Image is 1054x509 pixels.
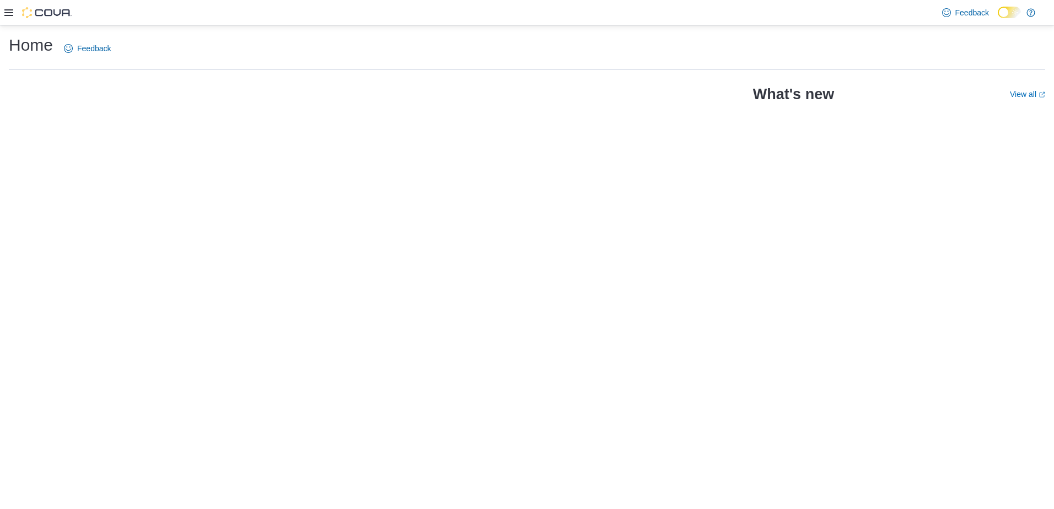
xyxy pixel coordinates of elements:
[998,7,1021,18] input: Dark Mode
[60,37,115,59] a: Feedback
[77,43,111,54] span: Feedback
[955,7,989,18] span: Feedback
[1010,90,1045,99] a: View allExternal link
[938,2,993,24] a: Feedback
[1039,91,1045,98] svg: External link
[9,34,53,56] h1: Home
[22,7,72,18] img: Cova
[753,85,834,103] h2: What's new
